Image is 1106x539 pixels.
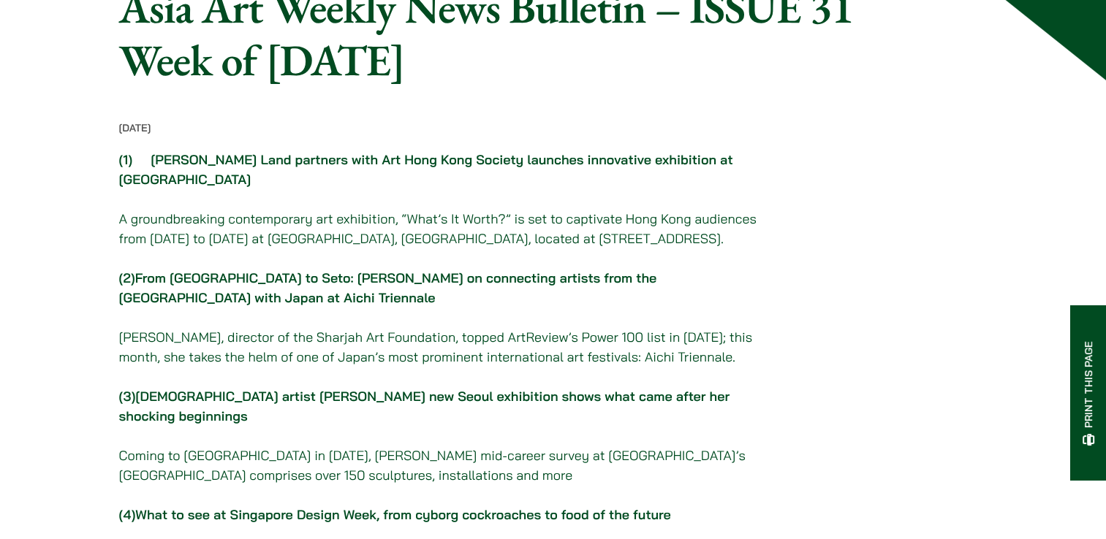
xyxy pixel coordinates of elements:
[119,388,730,424] strong: (3)
[119,327,770,367] p: [PERSON_NAME], director of the Sharjah Art Foundation, topped ArtReview’s Power 100 list in [DATE...
[119,446,770,485] p: Coming to [GEOGRAPHIC_DATA] in [DATE], [PERSON_NAME] mid-career survey at [GEOGRAPHIC_DATA]’s [GE...
[119,269,657,306] strong: (2)
[119,269,657,306] a: From [GEOGRAPHIC_DATA] to Seto: [PERSON_NAME] on connecting artists from the [GEOGRAPHIC_DATA] wi...
[119,209,770,248] p: A groundbreaking contemporary art exhibition, “What’s It Worth?” is set to captivate Hong Kong au...
[135,506,670,523] a: What to see at Singapore Design Week, from cyborg cockroaches to food of the future
[119,151,133,168] strong: (1)
[119,121,151,134] time: [DATE]
[119,506,136,523] b: (4)
[119,388,730,424] a: [DEMOGRAPHIC_DATA] artist [PERSON_NAME] new Seoul exhibition shows what came after her shocking b...
[119,151,733,188] a: [PERSON_NAME] Land partners with Art Hong Kong Society launches innovative exhibition at [GEOGRAP...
